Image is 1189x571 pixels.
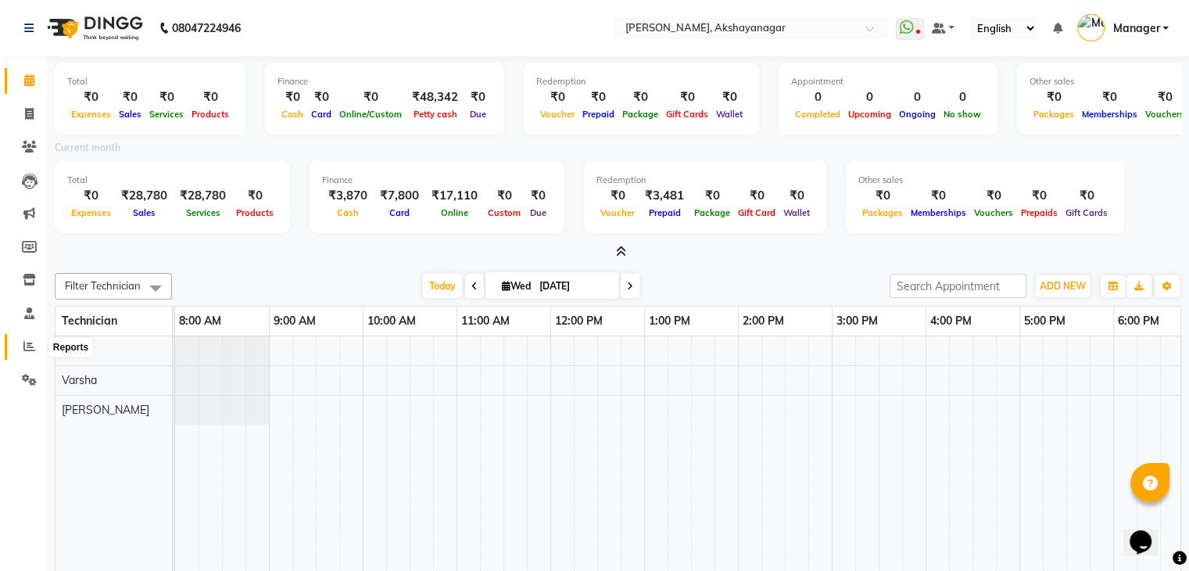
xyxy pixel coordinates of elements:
[1040,280,1086,292] span: ADD NEW
[1062,207,1112,218] span: Gift Cards
[364,310,420,332] a: 10:00 AM
[926,310,976,332] a: 4:00 PM
[536,88,578,106] div: ₹0
[779,207,814,218] span: Wallet
[307,88,335,106] div: ₹0
[1017,187,1062,205] div: ₹0
[1017,207,1062,218] span: Prepaids
[484,207,525,218] span: Custom
[182,207,224,218] span: Services
[535,275,613,298] input: 2025-09-03
[175,310,225,332] a: 8:00 AM
[278,75,492,88] div: Finance
[232,187,278,205] div: ₹0
[734,187,779,205] div: ₹0
[62,314,117,328] span: Technician
[1141,109,1188,120] span: Vouchers
[645,207,685,218] span: Prepaid
[62,403,149,417] span: [PERSON_NAME]
[174,187,232,205] div: ₹28,780
[410,109,461,120] span: Petty cash
[67,75,233,88] div: Total
[374,187,425,205] div: ₹7,800
[526,207,550,218] span: Due
[940,109,985,120] span: No show
[1112,20,1159,37] span: Manager
[578,109,618,120] span: Prepaid
[188,88,233,106] div: ₹0
[67,109,115,120] span: Expenses
[791,75,985,88] div: Appointment
[536,109,578,120] span: Voucher
[498,280,535,292] span: Wed
[662,109,712,120] span: Gift Cards
[115,109,145,120] span: Sales
[278,88,307,106] div: ₹0
[596,174,814,187] div: Redemption
[1123,508,1173,555] iframe: chat widget
[1077,14,1105,41] img: Manager
[1062,187,1112,205] div: ₹0
[145,88,188,106] div: ₹0
[890,274,1026,298] input: Search Appointment
[895,88,940,106] div: 0
[62,373,97,387] span: Varsha
[278,109,307,120] span: Cash
[779,187,814,205] div: ₹0
[129,207,159,218] span: Sales
[55,141,120,155] label: Current month
[322,174,552,187] div: Finance
[464,88,492,106] div: ₹0
[457,310,514,332] a: 11:00 AM
[322,187,374,205] div: ₹3,870
[970,207,1017,218] span: Vouchers
[844,109,895,120] span: Upcoming
[940,88,985,106] div: 0
[188,109,233,120] span: Products
[596,187,639,205] div: ₹0
[858,187,907,205] div: ₹0
[1020,310,1069,332] a: 5:00 PM
[712,109,747,120] span: Wallet
[618,109,662,120] span: Package
[65,279,141,292] span: Filter Technician
[536,75,747,88] div: Redemption
[791,109,844,120] span: Completed
[895,109,940,120] span: Ongoing
[690,187,734,205] div: ₹0
[335,88,406,106] div: ₹0
[115,187,174,205] div: ₹28,780
[335,109,406,120] span: Online/Custom
[858,207,907,218] span: Packages
[437,207,472,218] span: Online
[270,310,320,332] a: 9:00 AM
[907,207,970,218] span: Memberships
[466,109,490,120] span: Due
[67,174,278,187] div: Total
[739,310,788,332] a: 2:00 PM
[645,310,694,332] a: 1:00 PM
[115,88,145,106] div: ₹0
[618,88,662,106] div: ₹0
[307,109,335,120] span: Card
[67,88,115,106] div: ₹0
[1114,310,1163,332] a: 6:00 PM
[578,88,618,106] div: ₹0
[1030,88,1078,106] div: ₹0
[172,6,241,50] b: 08047224946
[1030,109,1078,120] span: Packages
[690,207,734,218] span: Package
[596,207,639,218] span: Voucher
[423,274,462,298] span: Today
[67,207,115,218] span: Expenses
[425,187,484,205] div: ₹17,110
[525,187,552,205] div: ₹0
[1036,275,1090,297] button: ADD NEW
[1141,88,1188,106] div: ₹0
[49,339,92,357] div: Reports
[662,88,712,106] div: ₹0
[1078,88,1141,106] div: ₹0
[484,187,525,205] div: ₹0
[333,207,363,218] span: Cash
[145,109,188,120] span: Services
